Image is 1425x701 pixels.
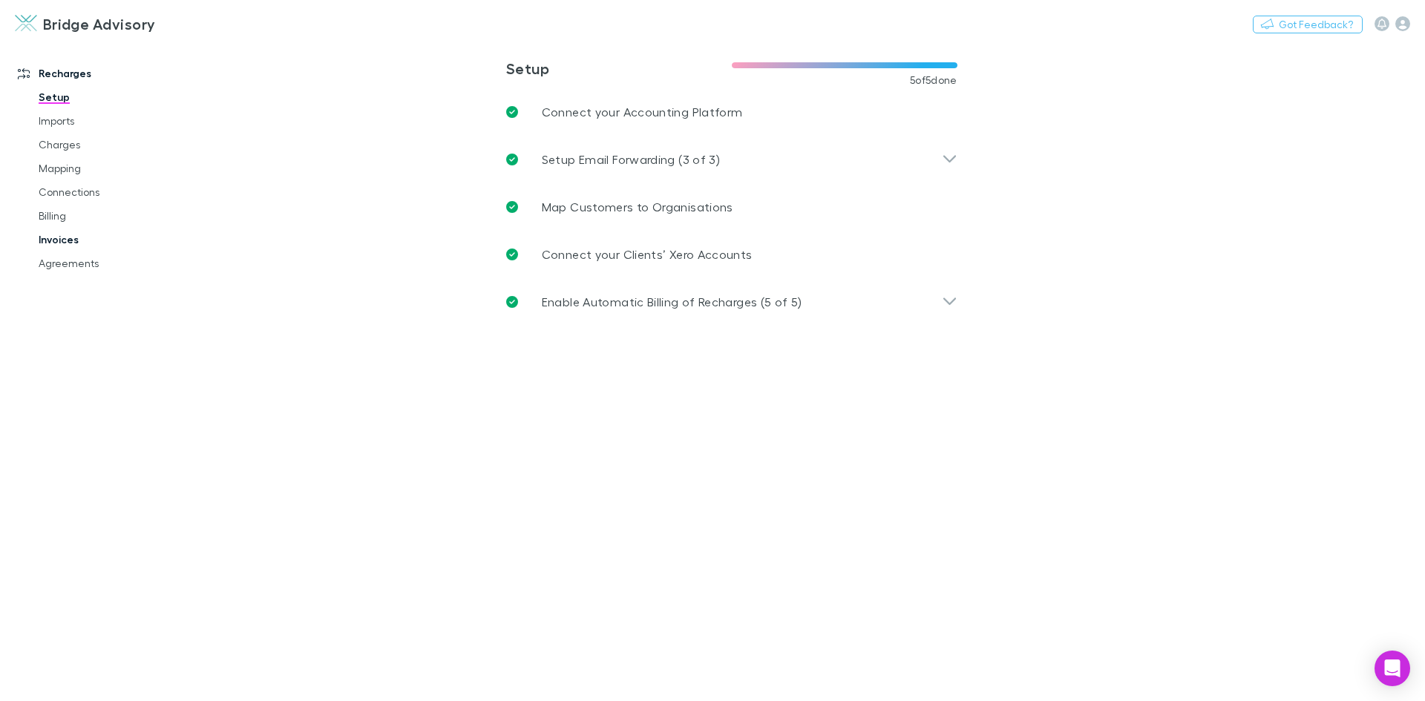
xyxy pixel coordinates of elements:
div: Setup Email Forwarding (3 of 3) [494,136,969,183]
div: Open Intercom Messenger [1375,651,1410,686]
a: Imports [24,109,200,133]
a: Mapping [24,157,200,180]
a: Agreements [24,251,200,275]
a: Bridge Advisory [6,6,165,42]
a: Connections [24,180,200,204]
h3: Setup [506,59,732,77]
a: Invoices [24,228,200,251]
h3: Bridge Advisory [43,15,156,33]
a: Charges [24,133,200,157]
p: Connect your Clients’ Xero Accounts [542,246,753,263]
div: Enable Automatic Billing of Recharges (5 of 5) [494,278,969,326]
a: Recharges [3,62,200,85]
a: Map Customers to Organisations [494,183,969,231]
span: 5 of 5 done [910,74,957,86]
a: Connect your Accounting Platform [494,88,969,136]
img: Bridge Advisory's Logo [15,15,37,33]
a: Connect your Clients’ Xero Accounts [494,231,969,278]
p: Setup Email Forwarding (3 of 3) [542,151,720,168]
p: Map Customers to Organisations [542,198,733,216]
a: Billing [24,204,200,228]
p: Connect your Accounting Platform [542,103,743,121]
a: Setup [24,85,200,109]
button: Got Feedback? [1253,16,1363,33]
p: Enable Automatic Billing of Recharges (5 of 5) [542,293,802,311]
